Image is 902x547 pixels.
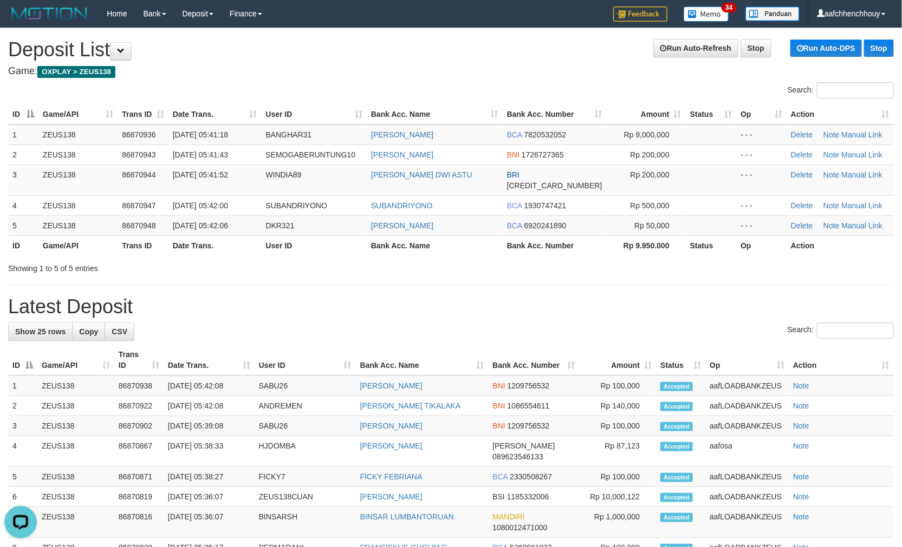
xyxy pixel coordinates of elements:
a: Note [823,170,840,179]
td: BINSARSH [255,507,356,538]
span: Copy 664301011307534 to clipboard [507,181,602,190]
label: Search: [788,82,894,98]
span: Accepted [660,382,693,391]
td: - - - [736,144,787,164]
th: Action: activate to sort column ascending [789,345,894,375]
td: 2 [8,396,37,416]
a: Manual Link [842,201,883,210]
td: 86870902 [114,416,164,436]
a: Note [823,201,840,210]
th: Bank Acc. Number: activate to sort column ascending [503,104,607,124]
span: Rp 200,000 [630,150,669,159]
a: Note [793,381,809,390]
td: Rp 100,000 [579,467,656,487]
span: [PERSON_NAME] [492,441,555,450]
button: Open LiveChat chat widget [4,4,37,37]
td: aafLOADBANKZEUS [705,375,789,396]
span: Rp 200,000 [630,170,669,179]
td: [DATE] 05:39:08 [164,416,255,436]
td: 3 [8,164,38,195]
span: Accepted [660,493,693,502]
h4: Game: [8,66,894,77]
a: Note [823,221,840,230]
td: 6 [8,487,37,507]
td: 86870938 [114,375,164,396]
span: Accepted [660,442,693,451]
span: [DATE] 05:41:43 [173,150,228,159]
a: Show 25 rows [8,322,73,341]
td: 1 [8,124,38,145]
a: Note [793,401,809,410]
a: [PERSON_NAME] [360,441,423,450]
td: 86870816 [114,507,164,538]
a: Note [793,441,809,450]
span: SEMOGABERUNTUNG10 [265,150,355,159]
span: Accepted [660,473,693,482]
span: Show 25 rows [15,327,66,336]
span: [DATE] 05:42:00 [173,201,228,210]
a: [PERSON_NAME] [371,150,433,159]
a: [PERSON_NAME] [360,492,423,501]
th: ID: activate to sort column descending [8,104,38,124]
span: Copy 2330508267 to clipboard [510,472,552,481]
th: Date Trans.: activate to sort column ascending [164,345,255,375]
span: DKR321 [265,221,294,230]
span: Accepted [660,402,693,411]
a: Delete [791,150,813,159]
td: ZEUS138 [37,507,114,538]
span: 86870943 [122,150,155,159]
a: Note [793,421,809,430]
div: Showing 1 to 5 of 5 entries [8,259,368,274]
td: Rp 87,123 [579,436,656,467]
a: [PERSON_NAME] [360,381,423,390]
td: - - - [736,124,787,145]
a: SUBANDRIYONO [371,201,433,210]
td: SABU26 [255,375,356,396]
th: User ID: activate to sort column ascending [261,104,367,124]
td: aafosa [705,436,789,467]
span: BNI [492,421,505,430]
td: - - - [736,164,787,195]
span: BANGHAR31 [265,130,312,139]
td: [DATE] 05:42:08 [164,396,255,416]
span: BSI [492,492,505,501]
td: Rp 140,000 [579,396,656,416]
a: BINSAR LUMBANTORUAN [360,512,454,521]
img: panduan.png [745,6,800,21]
td: ZEUS138 [37,487,114,507]
td: [DATE] 05:42:08 [164,375,255,396]
a: [PERSON_NAME] DWI ASTU [371,170,472,179]
span: Copy 089623546133 to clipboard [492,452,543,461]
span: 86870948 [122,221,155,230]
td: ZEUS138 [38,215,118,235]
td: [DATE] 05:36:07 [164,487,255,507]
td: 86870867 [114,436,164,467]
th: Bank Acc. Number [503,235,607,255]
a: Stop [864,39,894,57]
a: Run Auto-DPS [790,39,862,57]
th: Game/API: activate to sort column ascending [37,345,114,375]
td: 4 [8,436,37,467]
h1: Latest Deposit [8,296,894,318]
th: Bank Acc. Number: activate to sort column ascending [488,345,579,375]
td: - - - [736,215,787,235]
td: ZEUS138CUAN [255,487,356,507]
a: Note [793,472,809,481]
span: WINDIA89 [265,170,301,179]
td: aafLOADBANKZEUS [705,487,789,507]
td: Rp 100,000 [579,375,656,396]
a: Stop [741,39,771,57]
span: Copy 6920241890 to clipboard [524,221,567,230]
a: CSV [105,322,134,341]
input: Search: [817,322,894,339]
td: 4 [8,195,38,215]
a: Delete [791,130,813,139]
span: BCA [507,221,522,230]
a: Manual Link [842,150,883,159]
span: [DATE] 05:42:06 [173,221,228,230]
th: Status: activate to sort column ascending [656,345,705,375]
span: Rp 500,000 [630,201,669,210]
a: Note [823,130,840,139]
th: Amount: activate to sort column ascending [579,345,656,375]
td: aafLOADBANKZEUS [705,416,789,436]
